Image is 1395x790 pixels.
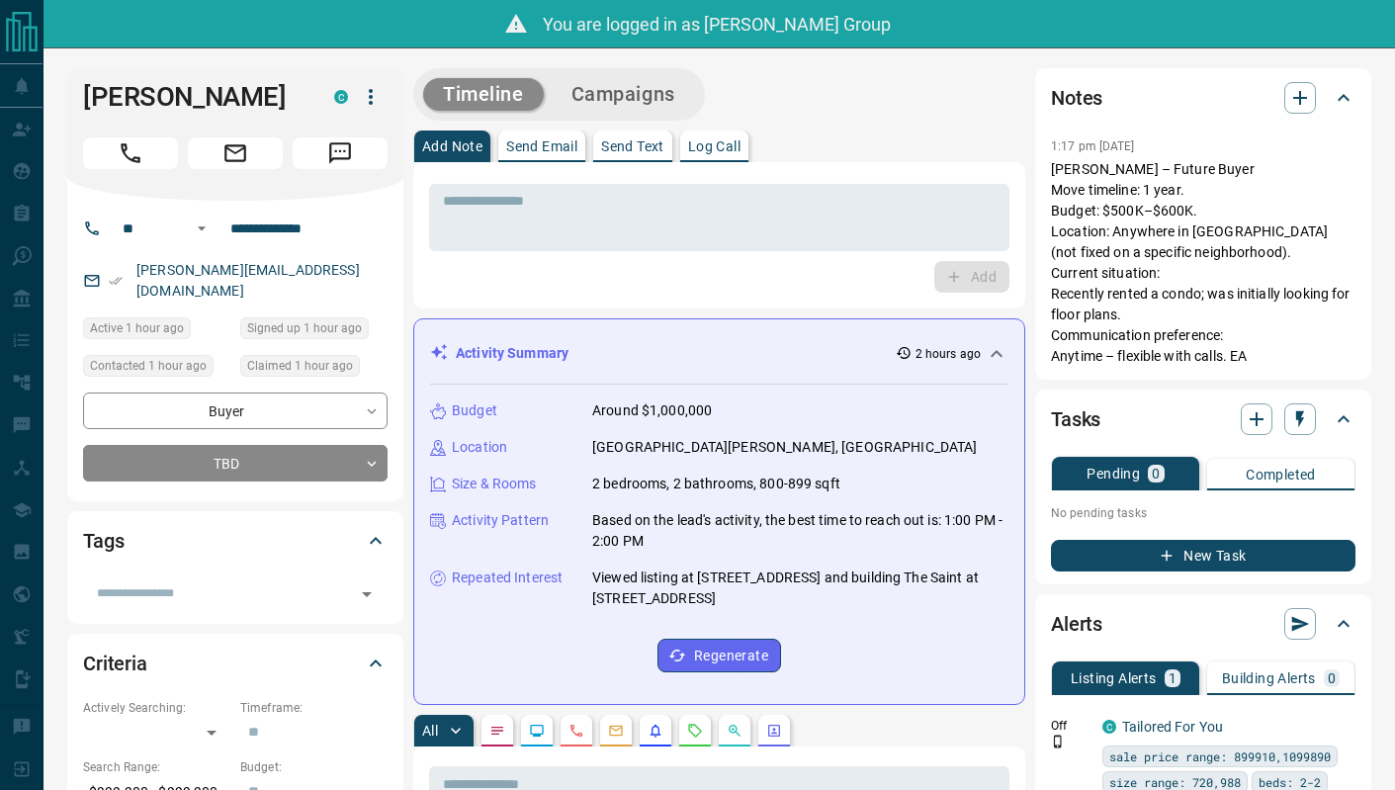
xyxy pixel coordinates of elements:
[1051,735,1065,748] svg: Push Notification Only
[247,318,362,338] span: Signed up 1 hour ago
[529,723,545,739] svg: Lead Browsing Activity
[1102,720,1116,734] div: condos.ca
[83,517,388,565] div: Tags
[543,14,891,35] span: You are logged in as [PERSON_NAME] Group
[592,568,1008,609] p: Viewed listing at [STREET_ADDRESS] and building The Saint at [STREET_ADDRESS]
[293,137,388,169] span: Message
[452,437,507,458] p: Location
[83,137,178,169] span: Call
[727,723,742,739] svg: Opportunities
[83,699,230,717] p: Actively Searching:
[506,139,577,153] p: Send Email
[1051,395,1355,443] div: Tasks
[568,723,584,739] svg: Calls
[1071,671,1157,685] p: Listing Alerts
[240,699,388,717] p: Timeframe:
[1051,403,1100,435] h2: Tasks
[1087,467,1140,481] p: Pending
[552,78,695,111] button: Campaigns
[83,640,388,687] div: Criteria
[240,317,388,345] div: Tue Aug 12 2025
[247,356,353,376] span: Claimed 1 hour ago
[915,345,981,363] p: 2 hours ago
[1051,159,1355,367] p: [PERSON_NAME] – Future Buyer Move timeline: 1 year. Budget: $500K–$600K. Location: Anywhere in [G...
[592,437,977,458] p: [GEOGRAPHIC_DATA][PERSON_NAME], [GEOGRAPHIC_DATA]
[83,393,388,429] div: Buyer
[430,335,1008,372] div: Activity Summary2 hours ago
[83,648,147,679] h2: Criteria
[334,90,348,104] div: condos.ca
[1051,82,1102,114] h2: Notes
[83,525,124,557] h2: Tags
[90,356,207,376] span: Contacted 1 hour ago
[240,758,388,776] p: Budget:
[1051,540,1355,571] button: New Task
[592,400,712,421] p: Around $1,000,000
[1152,467,1160,481] p: 0
[83,445,388,482] div: TBD
[452,400,497,421] p: Budget
[1109,746,1331,766] span: sale price range: 899910,1099890
[688,139,741,153] p: Log Call
[601,139,664,153] p: Send Text
[1122,719,1223,735] a: Tailored For You
[353,580,381,608] button: Open
[422,139,482,153] p: Add Note
[452,510,549,531] p: Activity Pattern
[422,724,438,738] p: All
[456,343,568,364] p: Activity Summary
[766,723,782,739] svg: Agent Actions
[83,317,230,345] div: Tue Aug 12 2025
[1051,608,1102,640] h2: Alerts
[1051,498,1355,528] p: No pending tasks
[1051,717,1090,735] p: Off
[90,318,184,338] span: Active 1 hour ago
[1169,671,1177,685] p: 1
[423,78,544,111] button: Timeline
[592,510,1008,552] p: Based on the lead's activity, the best time to reach out is: 1:00 PM - 2:00 PM
[83,355,230,383] div: Tue Aug 12 2025
[188,137,283,169] span: Email
[240,355,388,383] div: Tue Aug 12 2025
[1328,671,1336,685] p: 0
[1051,74,1355,122] div: Notes
[190,217,214,240] button: Open
[452,568,563,588] p: Repeated Interest
[1246,468,1316,482] p: Completed
[648,723,663,739] svg: Listing Alerts
[608,723,624,739] svg: Emails
[83,758,230,776] p: Search Range:
[1051,139,1135,153] p: 1:17 pm [DATE]
[136,262,360,299] a: [PERSON_NAME][EMAIL_ADDRESS][DOMAIN_NAME]
[1051,600,1355,648] div: Alerts
[592,474,840,494] p: 2 bedrooms, 2 bathrooms, 800-899 sqft
[1222,671,1316,685] p: Building Alerts
[489,723,505,739] svg: Notes
[83,81,305,113] h1: [PERSON_NAME]
[109,274,123,288] svg: Email Verified
[657,639,781,672] button: Regenerate
[687,723,703,739] svg: Requests
[452,474,537,494] p: Size & Rooms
